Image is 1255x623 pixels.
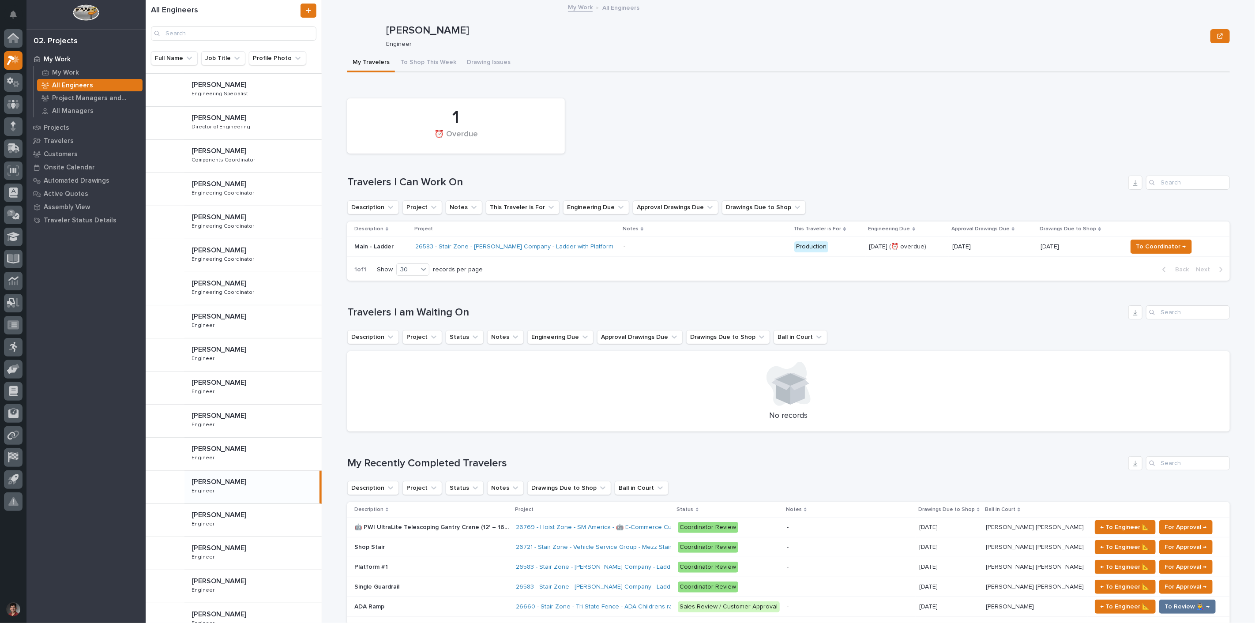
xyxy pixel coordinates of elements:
p: Active Quotes [44,190,88,198]
p: [DATE] [919,582,939,591]
div: ⏰ Overdue [362,130,550,148]
p: All Engineers [52,82,93,90]
p: Engineer [386,41,1203,48]
button: Drawings Due to Shop [722,200,806,214]
a: [PERSON_NAME][PERSON_NAME] EngineerEngineer [146,372,322,405]
p: [PERSON_NAME] [192,509,248,519]
button: ← To Engineer 📐 [1095,520,1156,534]
tr: 🤖 PWI UltraLite Telescoping Gantry Crane (12' – 16' HUB Range)🤖 PWI UltraLite Telescoping Gantry ... [347,518,1230,537]
button: For Approval → [1159,580,1213,594]
button: To Shop This Week [395,54,462,72]
p: Engineer [192,321,216,329]
span: ← To Engineer 📐 [1101,562,1150,572]
p: Engineer [192,354,216,362]
button: Status [446,481,484,495]
div: Search [1146,176,1230,190]
p: [PERSON_NAME] [192,476,248,486]
p: Drawings Due to Shop [1040,224,1096,234]
div: Coordinator Review [678,522,738,533]
div: Coordinator Review [678,542,738,553]
p: Assembly View [44,203,90,211]
p: Engineering Coordinator [192,255,256,263]
a: Customers [26,147,146,161]
p: Approval Drawings Due [951,224,1010,234]
a: [PERSON_NAME][PERSON_NAME] Engineering SpecialistEngineering Specialist [146,74,322,107]
a: 26769 - Hoist Zone - SM America - 🤖 E-Commerce Custom Crane(s) [516,524,711,531]
p: Project Managers and Engineers [52,94,139,102]
a: Assembly View [26,200,146,214]
span: ← To Engineer 📐 [1101,601,1150,612]
p: records per page [433,266,483,274]
p: ADA Ramp [354,601,386,611]
div: 30 [397,265,418,274]
p: [PERSON_NAME] [PERSON_NAME] [986,542,1086,551]
img: Workspace Logo [73,4,99,21]
p: Notes [786,505,802,514]
p: My Work [52,69,79,77]
button: This Traveler is For [486,200,560,214]
button: Approval Drawings Due [597,330,683,344]
a: My Work [34,66,146,79]
a: [PERSON_NAME][PERSON_NAME] EngineerEngineer [146,537,322,570]
p: [DATE] [919,522,939,531]
p: [PERSON_NAME] [192,112,248,122]
p: [PERSON_NAME] [192,211,248,221]
a: All Engineers [34,79,146,91]
p: [PERSON_NAME] [192,178,248,188]
p: [PERSON_NAME] [192,79,248,89]
p: Onsite Calendar [44,164,95,172]
p: Travelers [44,137,74,145]
h1: Travelers I Can Work On [347,176,1125,189]
button: ← To Engineer 📐 [1095,600,1156,614]
a: Automated Drawings [26,174,146,187]
button: Engineering Due [527,330,594,344]
button: Description [347,481,399,495]
tr: Main - Ladder26583 - Stair Zone - [PERSON_NAME] Company - Ladder with Platform - Production[DATE]... [347,237,1230,257]
p: Customers [44,150,78,158]
button: Description [347,330,399,344]
p: Engineer [192,453,216,461]
p: [DATE] [1041,241,1061,251]
p: [PERSON_NAME] [192,145,248,155]
a: 26660 - Stair Zone - Tri State Fence - ADA Childrens ramp [516,603,681,611]
a: Project Managers and Engineers [34,92,146,104]
span: For Approval → [1165,542,1207,552]
span: Back [1170,266,1189,274]
p: 1 of 1 [347,259,373,281]
div: - [787,583,789,591]
a: [PERSON_NAME][PERSON_NAME] Components CoordinatorComponents Coordinator [146,140,322,173]
p: [PERSON_NAME] [192,377,248,387]
a: [PERSON_NAME][PERSON_NAME] EngineerEngineer [146,405,322,438]
a: Onsite Calendar [26,161,146,174]
button: users-avatar [4,600,23,619]
button: Project [402,330,442,344]
button: Notes [487,330,524,344]
p: Engineering Due [868,224,910,234]
button: To Review 👨‍🏭 → [1159,600,1216,614]
p: Show [377,266,393,274]
button: Status [446,330,484,344]
p: [DATE] (⏰ overdue) [869,243,945,251]
p: Project [414,224,433,234]
span: ← To Engineer 📐 [1101,582,1150,592]
a: Traveler Status Details [26,214,146,227]
span: ← To Engineer 📐 [1101,542,1150,552]
p: Shop Stair [354,542,387,551]
p: Engineer [192,552,216,560]
div: Production [794,241,828,252]
div: Coordinator Review [678,562,738,573]
a: [PERSON_NAME][PERSON_NAME] Director of EngineeringDirector of Engineering [146,107,322,140]
button: Drawings Due to Shop [686,330,770,344]
input: Search [1146,456,1230,470]
p: [DATE] [919,542,939,551]
p: [PERSON_NAME] [192,311,248,321]
p: Status [677,505,694,514]
button: Back [1155,266,1192,274]
input: Search [1146,305,1230,319]
p: Engineer [192,519,216,527]
button: Ball in Court [615,481,669,495]
p: All Engineers [602,2,639,12]
button: Job Title [201,51,245,65]
div: - [787,544,789,551]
